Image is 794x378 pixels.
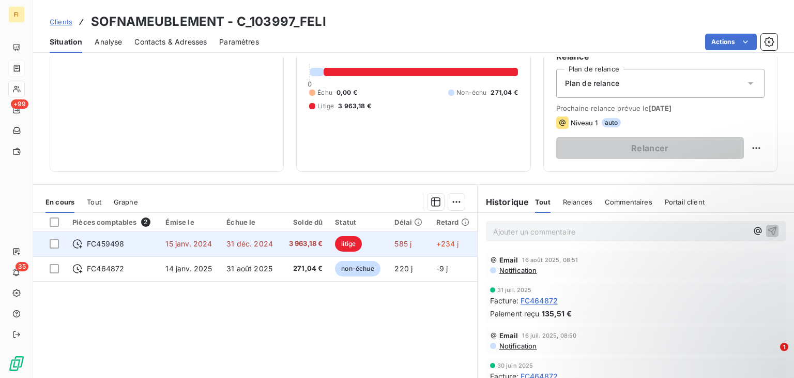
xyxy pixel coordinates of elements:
[436,264,448,273] span: -9 j
[8,101,24,118] a: +99
[587,278,794,350] iframe: Intercom notifications message
[556,137,744,159] button: Relancer
[571,119,598,127] span: Niveau 1
[95,37,122,47] span: Analyse
[499,331,518,340] span: Email
[436,218,471,226] div: Retard
[394,218,423,226] div: Délai
[665,198,705,206] span: Portail client
[535,198,551,206] span: Tout
[287,239,323,249] span: 3 963,18 €
[50,18,72,26] span: Clients
[522,332,576,339] span: 16 juil. 2025, 08:50
[780,343,788,351] span: 1
[134,37,207,47] span: Contacts & Adresses
[605,198,652,206] span: Commentaires
[456,88,486,97] span: Non-échu
[141,217,150,227] span: 2
[394,264,413,273] span: 220 j
[165,239,212,248] span: 15 janv. 2024
[521,295,558,306] span: FC464872
[335,261,380,277] span: non-échue
[165,264,212,273] span: 14 janv. 2025
[490,308,540,319] span: Paiement reçu
[72,217,153,227] div: Pièces comptables
[436,239,459,248] span: +234 j
[219,37,259,47] span: Paramètres
[705,34,757,50] button: Actions
[602,118,621,127] span: auto
[497,287,532,293] span: 31 juil. 2025
[87,264,124,274] span: FC464872
[45,198,74,206] span: En cours
[498,342,537,350] span: Notification
[287,218,323,226] div: Solde dû
[394,239,411,248] span: 585 j
[565,78,619,89] span: Plan de relance
[8,6,25,23] div: FI
[556,104,765,112] span: Prochaine relance prévue le
[522,257,578,263] span: 16 août 2025, 08:51
[497,362,533,369] span: 30 juin 2025
[8,355,25,372] img: Logo LeanPay
[490,295,518,306] span: Facture :
[649,104,672,112] span: [DATE]
[226,218,275,226] div: Échue le
[308,80,312,88] span: 0
[226,264,272,273] span: 31 août 2025
[114,198,138,206] span: Graphe
[165,218,214,226] div: Émise le
[16,262,28,271] span: 35
[11,99,28,109] span: +99
[50,17,72,27] a: Clients
[759,343,784,368] iframe: Intercom live chat
[226,239,273,248] span: 31 déc. 2024
[335,218,382,226] div: Statut
[87,198,101,206] span: Tout
[335,236,362,252] span: litige
[542,308,572,319] span: 135,51 €
[499,256,518,264] span: Email
[337,88,357,97] span: 0,00 €
[563,198,592,206] span: Relances
[50,37,82,47] span: Situation
[91,12,326,31] h3: SOFNAMEUBLEMENT - C_103997_FELI
[317,101,334,111] span: Litige
[491,88,517,97] span: 271,04 €
[317,88,332,97] span: Échu
[87,239,124,249] span: FC459498
[338,101,371,111] span: 3 963,18 €
[498,266,537,274] span: Notification
[478,196,529,208] h6: Historique
[287,264,323,274] span: 271,04 €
